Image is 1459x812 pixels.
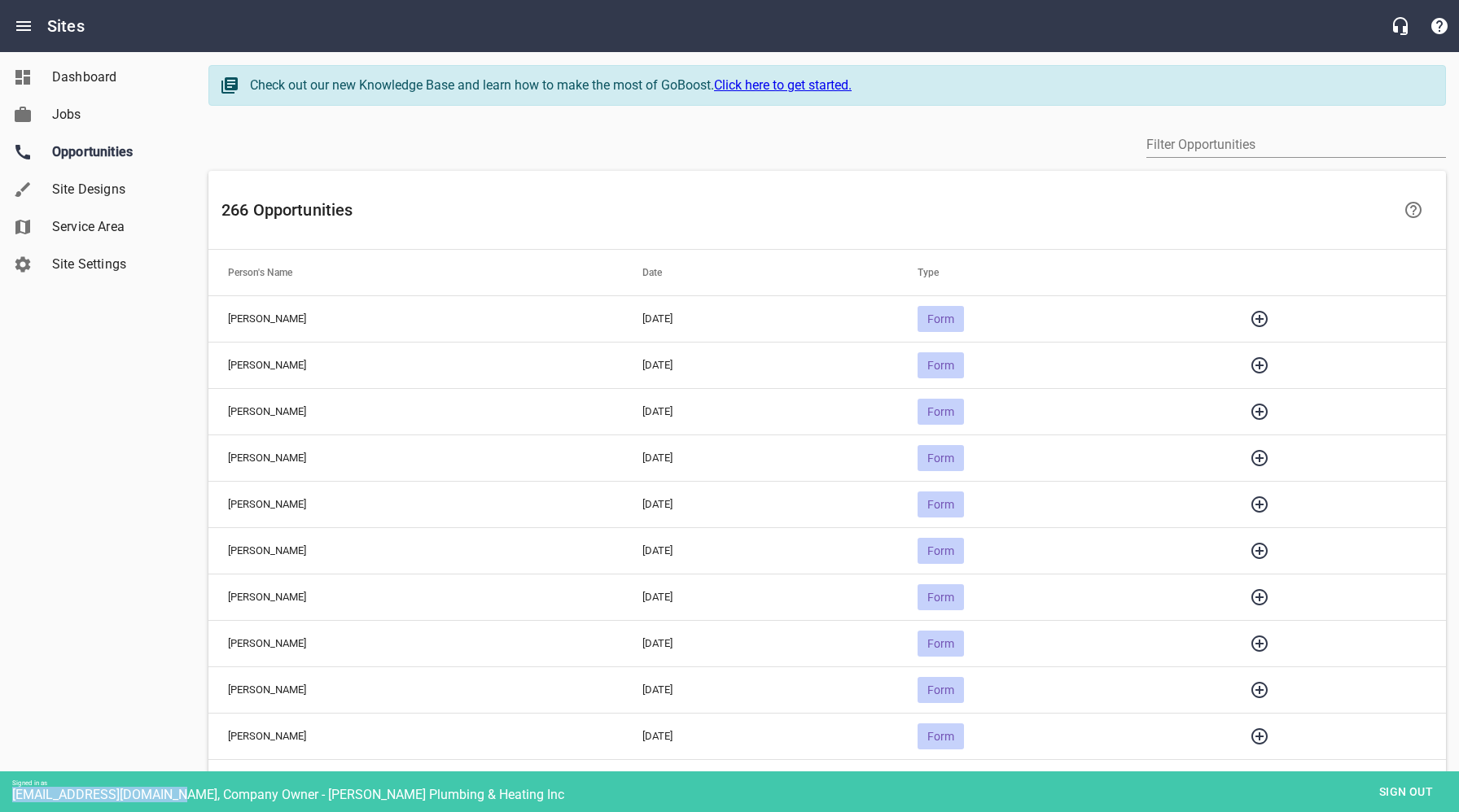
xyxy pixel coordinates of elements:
span: Form [918,591,964,604]
span: Form [918,683,964,696]
span: Opportunities [52,142,176,162]
td: [PERSON_NAME] [208,574,623,620]
div: Form [918,631,964,657]
td: [DATE] [623,388,898,434]
span: Sign out [1372,782,1440,802]
td: [DATE] [623,666,898,713]
a: Click here to get started. [714,77,852,93]
div: Form [918,306,964,332]
td: [DATE] [623,295,898,342]
span: Form [918,544,964,557]
div: Form [918,677,964,703]
span: Form [918,405,964,418]
td: [PERSON_NAME] [208,295,623,342]
span: Form [918,452,964,465]
td: [PERSON_NAME] [208,434,623,481]
span: Form [918,637,964,650]
span: Form [918,498,964,511]
td: [DATE] [623,527,898,574]
div: Signed in as [12,779,1459,787]
button: Sign out [1365,777,1447,807]
span: Site Designs [52,180,176,199]
span: Jobs [52,105,176,124]
span: Form [918,312,964,325]
td: [DATE] [623,434,898,481]
a: Learn more about your Opportunities [1394,190,1433,229]
span: Dashboard [52,68,176,87]
div: [EMAIL_ADDRESS][DOMAIN_NAME], Company Owner - [PERSON_NAME] Plumbing & Heating Inc [12,787,1459,802]
div: Form [918,445,964,471]
span: Site Settings [52,255,176,274]
td: [PERSON_NAME] [208,620,623,666]
td: [PERSON_NAME] [208,666,623,713]
td: [PERSON_NAME] [208,713,623,759]
td: [DATE] [623,713,898,759]
td: [DATE] [623,342,898,388]
input: Filter by author or content. [1146,132,1446,158]
h6: Sites [47,13,85,39]
td: [PERSON_NAME] [208,481,623,527]
td: [PERSON_NAME] [208,388,623,434]
button: Open drawer [4,7,43,46]
td: [DATE] [623,574,898,620]
button: Live Chat [1381,7,1420,46]
th: Date [623,250,898,295]
td: [DATE] [623,620,898,666]
th: Person's Name [208,250,623,295]
span: Form [918,730,964,743]
td: [PERSON_NAME] [208,342,623,388]
button: Support Portal [1420,7,1459,46]
span: Service Area [52,217,176,237]
div: Form [918,352,964,378]
td: [DATE] [623,481,898,527]
span: Form [918,359,964,372]
div: Form [918,584,964,610]
td: [PERSON_NAME] [208,527,623,574]
th: Type [898,250,1220,295]
div: Check out our new Knowledge Base and learn how to make the most of GoBoost. [250,76,1429,95]
div: Form [918,399,964,425]
div: Form [918,538,964,564]
h6: 266 Opportunities [221,197,1391,223]
div: Form [918,491,964,517]
div: Form [918,723,964,749]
